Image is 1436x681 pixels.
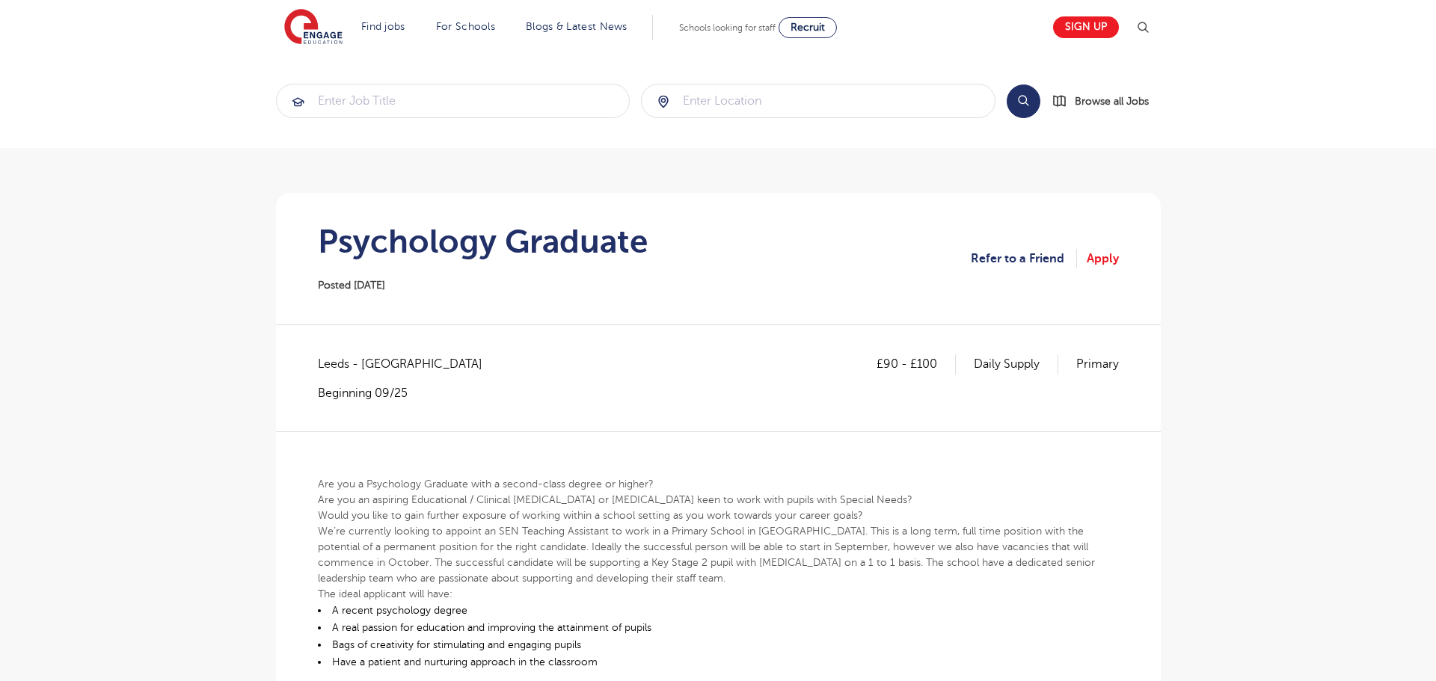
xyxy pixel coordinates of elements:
p: Beginning 09/25 [318,385,497,401]
p: Are you a Psychology Graduate with a second-class degree or higher? [318,476,1119,492]
li: A recent psychology degree [318,602,1119,619]
button: Search [1007,84,1040,118]
h1: Psychology Graduate [318,223,648,260]
img: Engage Education [284,9,343,46]
a: Recruit [779,17,837,38]
a: Browse all Jobs [1052,93,1161,110]
input: Submit [277,84,630,117]
a: Refer to a Friend [971,249,1077,268]
input: Submit [642,84,995,117]
div: Submit [641,84,995,118]
p: £90 - £100 [877,354,956,374]
span: Browse all Jobs [1075,93,1149,110]
span: Posted [DATE] [318,280,385,291]
p: Would you like to gain further exposure of working within a school setting as you work towards yo... [318,508,1119,523]
p: The ideal applicant will have: [318,586,1119,602]
a: Apply [1087,249,1119,268]
li: Have a patient and nurturing approach in the classroom [318,653,1119,671]
a: Sign up [1053,16,1119,38]
a: For Schools [436,21,495,32]
p: Primary [1076,354,1119,374]
a: Find jobs [361,21,405,32]
p: Daily Supply [974,354,1058,374]
li: A real passion for education and improving the attainment of pupils [318,619,1119,636]
span: Leeds - [GEOGRAPHIC_DATA] [318,354,497,374]
p: We’re currently looking to appoint an SEN Teaching Assistant to work in a Primary School in [GEOG... [318,523,1119,586]
div: Submit [276,84,630,118]
a: Blogs & Latest News [526,21,628,32]
p: Are you an aspiring Educational / Clinical [MEDICAL_DATA] or [MEDICAL_DATA] keen to work with pup... [318,492,1119,508]
span: Schools looking for staff [679,22,776,33]
li: Bags of creativity for stimulating and engaging pupils [318,636,1119,653]
span: Recruit [791,22,825,33]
